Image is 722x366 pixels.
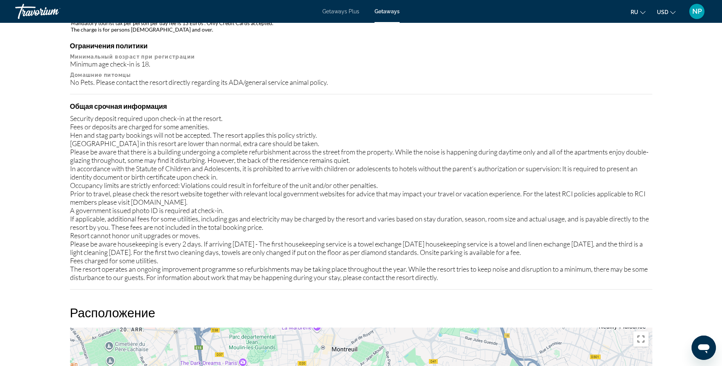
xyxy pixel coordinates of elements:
td: Mandatory tourist tax per person per day fee is 13 Euros . Only Credit Cards accepted. The charge... [71,19,652,33]
div: No Pets. Please contact the resort directly regarding its ADA/general service animal policy. [70,78,652,86]
iframe: Schaltfläche zum Öffnen des Messaging-Fensters [692,336,716,360]
button: User Menu [687,3,707,19]
span: NP [692,8,702,15]
a: Getaways [375,8,400,14]
span: USD [657,9,668,15]
h4: Общая срочная информация [70,102,652,110]
button: Change currency [657,6,676,18]
h4: Ограничения политики [70,41,652,50]
h2: Расположение [70,305,652,320]
a: Getaways Plus [322,8,359,14]
div: Minimum age check-in is 18. [70,60,652,68]
p: Домашние питомцы [70,72,652,78]
p: Минимальный возраст при регистрации [70,54,652,60]
div: Security deposit required upon check-in at the resort. Fees or deposits are charged for some amen... [70,114,652,282]
button: Vollbildansicht ein/aus [633,331,649,347]
a: Travorium [15,2,91,21]
button: Change language [631,6,645,18]
span: ru [631,9,638,15]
